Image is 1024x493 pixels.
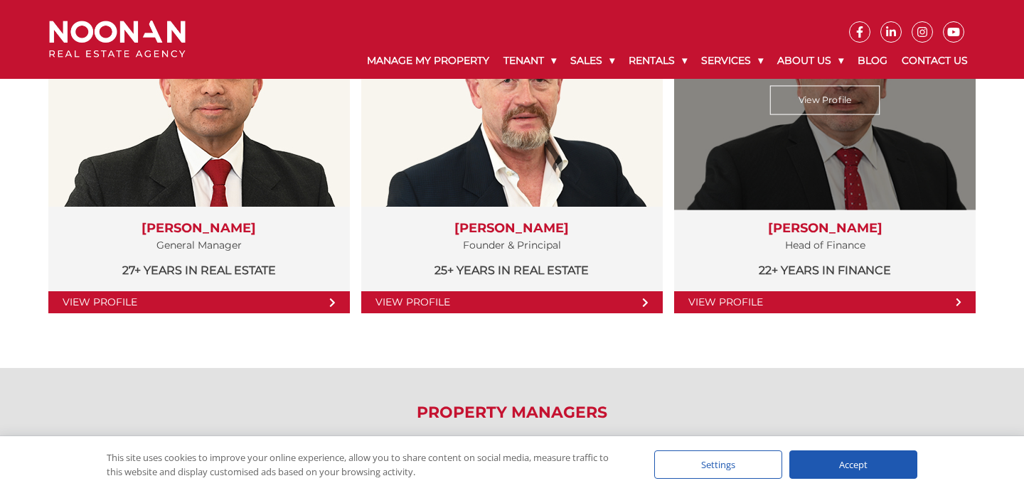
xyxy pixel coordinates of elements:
[63,237,336,254] p: General Manager
[375,261,649,279] p: 25+ years in Real Estate
[48,291,350,313] a: View Profile
[38,403,986,422] h2: Property Managers
[361,291,663,313] a: View Profile
[375,237,649,254] p: Founder & Principal
[63,261,336,279] p: 27+ years in Real Estate
[107,450,626,479] div: This site uses cookies to improve your online experience, allow you to share content on social me...
[563,43,622,79] a: Sales
[49,21,186,58] img: Noonan Real Estate Agency
[694,43,770,79] a: Services
[375,221,649,237] h3: [PERSON_NAME]
[674,291,976,313] a: View Profile
[850,43,895,79] a: Blog
[688,261,961,279] p: 22+ years in Finance
[63,221,336,237] h3: [PERSON_NAME]
[622,43,694,79] a: Rentals
[770,43,850,79] a: About Us
[496,43,563,79] a: Tenant
[688,221,961,237] h3: [PERSON_NAME]
[789,450,917,479] div: Accept
[654,450,782,479] div: Settings
[360,43,496,79] a: Manage My Property
[688,237,961,254] p: Head of Finance
[770,86,880,115] a: View Profile
[895,43,975,79] a: Contact Us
